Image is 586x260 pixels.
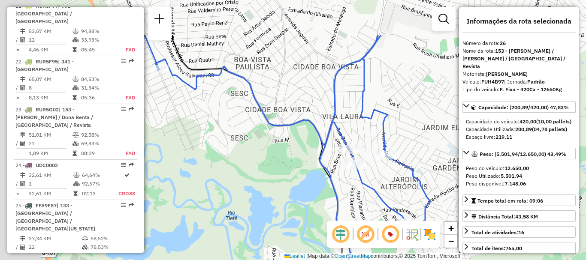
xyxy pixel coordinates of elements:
[118,189,136,198] td: Cross
[72,85,79,90] i: % de utilização da cubagem
[518,229,524,236] strong: 16
[15,93,20,102] td: =
[466,180,572,188] div: Peso disponível:
[129,162,134,167] em: Rota exportada
[471,229,524,236] span: Total de atividades:
[121,59,126,64] em: Opções
[28,243,82,251] td: 22
[15,3,74,24] span: 21 -
[73,181,80,186] i: % de utilização da cubagem
[73,173,80,178] i: % de utilização do peso
[480,151,566,157] span: Peso: (5.501,94/12.650,00) 43,49%
[28,171,73,179] td: 32,61 KM
[90,234,133,243] td: 68,52%
[28,189,73,198] td: 32,61 KM
[73,191,78,196] i: Tempo total em rota
[536,118,571,125] strong: (10,00 pallets)
[515,126,532,132] strong: 200,89
[129,59,134,64] em: Rota exportada
[15,202,95,232] span: | 133 - [GEOGRAPHIC_DATA] / [GEOGRAPHIC_DATA] / [GEOGRAPHIC_DATA][US_STATE]
[532,126,567,132] strong: (04,78 pallets)
[81,149,116,158] td: 08:39
[466,172,572,180] div: Peso Utilizado:
[462,47,576,70] div: Nome da rota:
[500,40,506,46] strong: 26
[36,106,59,113] span: RUR5G02
[478,104,569,111] span: Capacidade: (200,89/420,00) 47,83%
[462,148,576,159] a: Peso: (5.501,94/12.650,00) 43,49%
[448,223,454,233] span: +
[36,162,58,168] span: UDC0002
[81,36,116,44] td: 33,93%
[82,245,88,250] i: % de utilização da cubagem
[504,165,529,171] strong: 12.650,00
[520,118,536,125] strong: 420,00
[81,45,116,54] td: 05:45
[444,222,457,235] a: Zoom in
[15,36,20,44] td: /
[20,181,25,186] i: Total de Atividades
[462,242,576,254] a: Total de itens:765,00
[90,243,133,251] td: 78,53%
[466,165,529,171] span: Peso do veículo:
[116,93,136,102] td: FAD
[28,139,72,148] td: 27
[116,149,136,158] td: FAD
[20,236,25,241] i: Distância Total
[515,213,538,220] span: 43,58 KM
[462,48,565,69] strong: 153 - [PERSON_NAME] / [PERSON_NAME] / [GEOGRAPHIC_DATA] / Revista
[129,107,134,112] em: Rota exportada
[466,118,572,126] div: Capacidade do veículo:
[462,194,576,206] a: Tempo total em rota: 09:06
[36,3,58,9] span: RUR5F97
[15,202,95,232] span: 25 -
[466,126,572,133] div: Capacidade Utilizada:
[444,235,457,248] a: Zoom out
[405,227,419,241] img: Fluxo de ruas
[72,95,77,100] i: Tempo total em rota
[462,17,576,25] h4: Informações da rota selecionada
[116,45,136,54] td: FAD
[124,173,130,178] i: Rota otimizada
[28,93,72,102] td: 8,13 KM
[81,93,116,102] td: 05:36
[462,161,576,191] div: Peso: (5.501,94/12.650,00) 43,49%
[462,226,576,238] a: Total de atividades:16
[15,106,93,128] span: | 153 - [PERSON_NAME] / Dona Benta / [GEOGRAPHIC_DATA] / Revista
[28,149,72,158] td: 1,89 KM
[20,173,25,178] i: Distância Total
[500,86,562,93] strong: F. Fixa - 420Cx - 12650Kg
[121,107,126,112] em: Opções
[15,179,20,188] td: /
[36,58,58,65] span: RUR5F95
[82,189,118,198] td: 02:13
[20,141,25,146] i: Total de Atividades
[15,58,74,72] span: 22 -
[15,58,74,72] span: | 341 - [GEOGRAPHIC_DATA]
[471,245,522,252] div: Total de itens:
[121,203,126,208] em: Opções
[435,10,452,27] a: Exibir filtros
[466,133,572,141] div: Espaço livre:
[527,78,545,85] strong: Padrão
[28,75,72,84] td: 65,07 KM
[495,134,512,140] strong: 219,11
[82,179,118,188] td: 92,67%
[284,253,305,259] a: Leaflet
[81,75,116,84] td: 84,53%
[462,114,576,144] div: Capacidade: (200,89/420,00) 47,83%
[15,106,93,128] span: 23 -
[15,243,20,251] td: /
[28,234,82,243] td: 37,34 KM
[505,245,522,251] strong: 765,00
[481,78,504,85] strong: FUH4B97
[28,27,72,36] td: 53,57 KM
[28,36,72,44] td: 12
[306,253,308,259] span: |
[462,70,576,78] div: Motorista:
[121,162,126,167] em: Opções
[72,37,79,42] i: % de utilização da cubagem
[462,101,576,113] a: Capacidade: (200,89/420,00) 47,83%
[504,78,545,85] span: | Jornada:
[28,131,72,139] td: 51,01 KM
